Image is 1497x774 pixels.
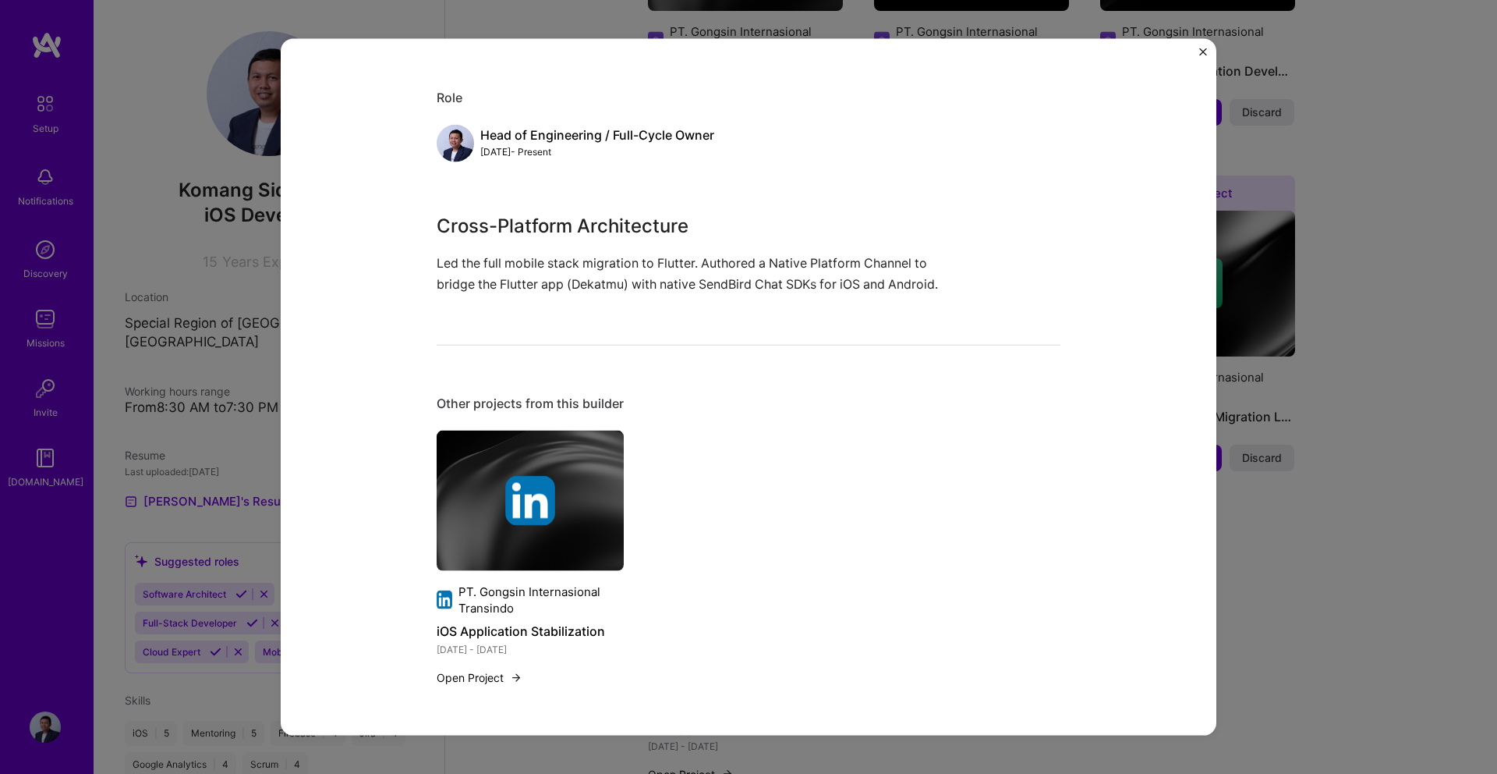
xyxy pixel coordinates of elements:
div: PT. Gongsin Internasional Transindo [458,584,624,616]
div: Developer Tools [812,23,904,39]
button: Close [1199,48,1207,65]
p: Led the full mobile stack migration to Flutter. Authored a Native Platform Channel to bridge the ... [437,252,943,294]
img: Company logo [437,591,452,609]
div: Head of Engineering / Full-Cycle Owner [480,126,714,143]
div: PT. Gongsin Internasional Transindo [594,23,798,39]
img: Dot [804,23,806,39]
img: cover [437,431,624,571]
div: Role [437,89,1060,105]
h4: iOS Application Stabilization [437,621,624,641]
img: Company logo [505,476,555,526]
img: arrow-right [510,671,522,683]
div: [DATE] - [DATE] [437,641,624,658]
div: [DATE] - Present [480,143,714,159]
div: Other projects from this builder [437,396,1060,412]
h3: Cross-Platform Architecture [437,211,943,240]
button: Open Project [437,669,522,686]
